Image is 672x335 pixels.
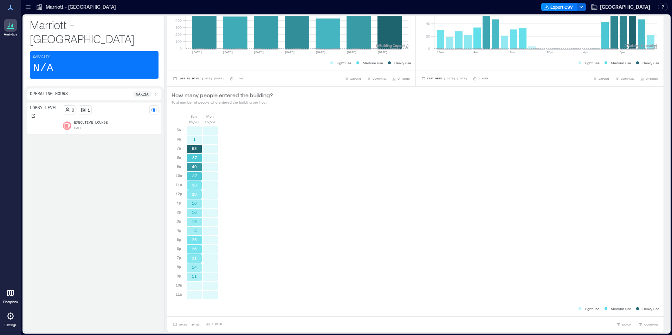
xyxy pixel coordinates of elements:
[177,237,181,242] p: 5p
[394,60,411,66] p: Heavy use
[642,60,659,66] p: Heavy use
[4,32,17,37] p: Analytics
[223,51,233,54] text: [DATE]
[620,51,625,54] text: 8pm
[205,119,215,125] p: 09/29
[192,164,197,169] text: 49
[30,18,159,46] p: Marriott - [GEOGRAPHIC_DATA]
[192,210,197,215] text: 16
[2,308,19,329] a: Settings
[473,51,479,54] text: 4am
[644,322,658,327] span: COMPARE
[2,17,19,39] a: Analytics
[175,25,182,29] tspan: 300
[189,119,199,125] p: 09/28
[88,107,90,113] p: 1
[398,77,410,81] span: OPTIONS
[614,75,636,82] button: COMPARE
[30,105,58,111] p: Lobby Level
[642,306,659,311] p: Heavy use
[363,60,383,66] p: Medium use
[192,237,197,242] text: 25
[33,61,53,75] p: N/A
[192,265,197,269] text: 14
[172,321,202,328] button: [DATE]-[DATE]
[192,51,202,54] text: [DATE]
[72,107,74,113] p: 0
[192,201,197,205] text: 16
[177,136,181,142] p: 6a
[177,145,181,151] p: 7a
[177,164,181,169] p: 9a
[5,323,17,327] p: Settings
[622,322,633,327] span: EXPORT
[192,173,197,178] text: 37
[350,77,361,81] span: EXPORT
[175,39,182,44] tspan: 100
[316,51,326,54] text: [DATE]
[373,77,386,81] span: COMPARE
[428,46,430,51] tspan: 0
[175,32,182,37] tspan: 200
[192,219,197,224] text: 16
[646,77,658,81] span: OPTIONS
[254,51,264,54] text: [DATE]
[176,173,182,178] p: 10a
[592,75,611,82] button: EXPORT
[426,21,430,26] tspan: 40
[337,60,351,66] p: Light use
[136,91,149,97] p: 5a - 12a
[235,77,244,81] p: 1 Day
[172,99,273,105] p: Total number of people who entered the building per hour
[172,91,273,99] p: How many people entered the building?
[177,218,181,224] p: 3p
[193,137,196,142] text: 1
[180,46,182,51] tspan: 0
[192,155,197,160] text: 37
[192,247,197,251] text: 25
[177,209,181,215] p: 2p
[176,191,182,197] p: 12p
[611,60,631,66] p: Medium use
[510,51,515,54] text: 8am
[177,228,181,233] p: 4p
[46,4,116,11] p: Marriott - [GEOGRAPHIC_DATA]
[541,3,577,11] button: Export CSV
[585,60,600,66] p: Light use
[599,77,609,81] span: EXPORT
[426,34,430,38] tspan: 20
[74,120,108,126] p: Executive Lounge
[547,51,553,54] text: 12pm
[366,75,388,82] button: COMPARE
[176,291,182,297] p: 11p
[177,255,181,261] p: 7p
[179,323,200,326] span: [DATE] - [DATE]
[192,274,197,278] text: 11
[347,51,357,54] text: [DATE]
[177,264,181,270] p: 8p
[420,75,469,82] button: Last Week |[DATE]-[DATE]
[192,146,197,151] text: 63
[192,192,197,196] text: 20
[377,51,388,54] text: [DATE]
[206,113,214,119] p: Mon
[3,300,18,304] p: Floorplans
[583,51,588,54] text: 4pm
[437,51,444,54] text: 12am
[621,77,634,81] span: COMPARE
[639,75,659,82] button: OPTIONS
[177,127,181,133] p: 5a
[177,155,181,160] p: 8a
[177,200,181,206] p: 1p
[390,75,411,82] button: OPTIONS
[30,91,68,97] p: Operating Hours
[611,306,631,311] p: Medium use
[177,273,181,279] p: 9p
[615,321,634,328] button: EXPORT
[1,284,20,306] a: Floorplans
[192,228,197,233] text: 14
[33,54,50,60] p: Capacity
[176,282,182,288] p: 10p
[175,18,182,22] tspan: 400
[589,1,652,13] button: [GEOGRAPHIC_DATA]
